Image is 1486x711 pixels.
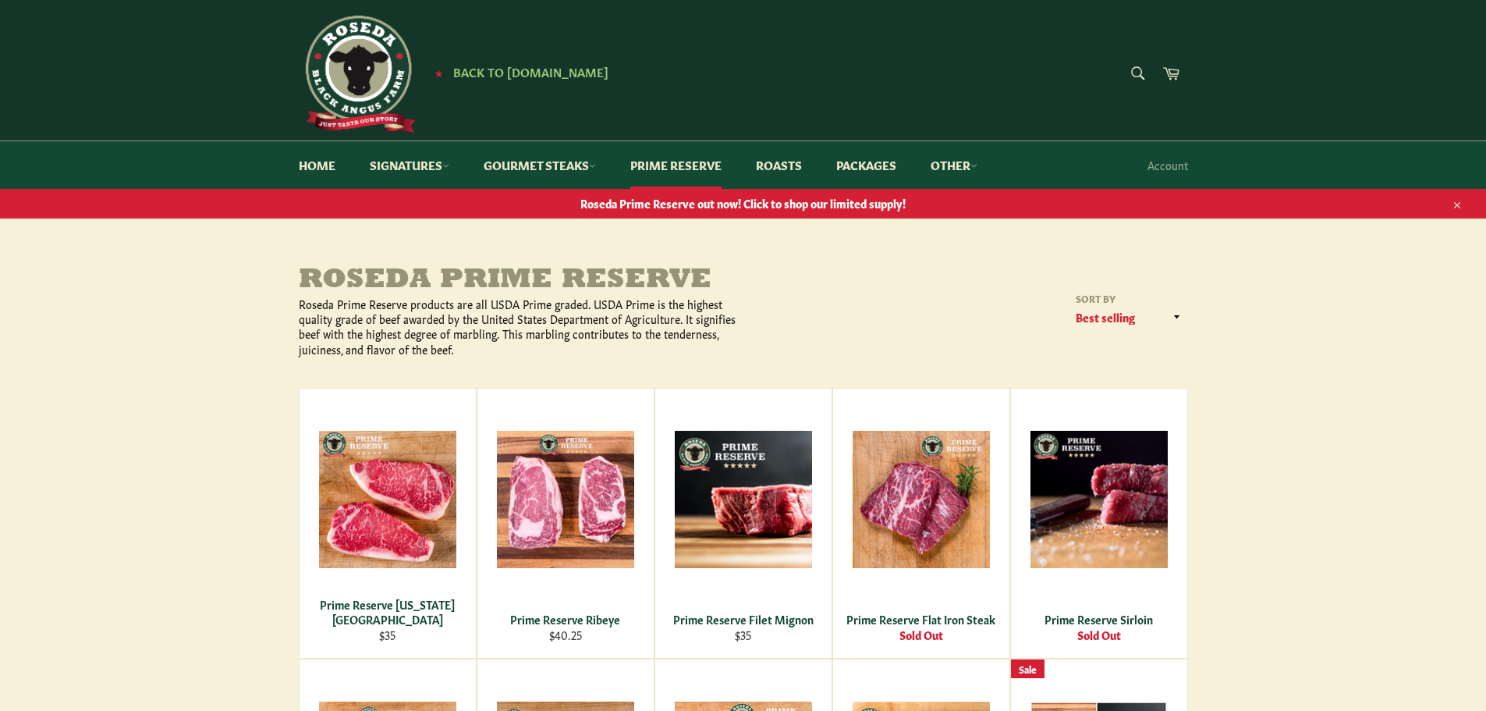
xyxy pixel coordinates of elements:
img: Prime Reserve Sirloin [1030,431,1168,568]
div: $35 [665,627,821,642]
img: Prime Reserve New York Strip [319,431,456,568]
a: Prime Reserve Ribeye Prime Reserve Ribeye $40.25 [477,388,654,659]
img: Prime Reserve Ribeye [497,431,634,568]
a: Roasts [740,141,817,189]
a: Gourmet Steaks [468,141,612,189]
div: Prime Reserve [US_STATE][GEOGRAPHIC_DATA] [309,597,466,627]
a: Prime Reserve Flat Iron Steak Prime Reserve Flat Iron Steak Sold Out [832,388,1010,659]
img: Prime Reserve Flat Iron Steak [853,431,990,568]
div: Sold Out [842,627,999,642]
a: ★ Back to [DOMAIN_NAME] [427,66,608,79]
div: Prime Reserve Sirloin [1020,612,1177,627]
span: Back to [DOMAIN_NAME] [453,63,608,80]
a: Signatures [354,141,465,189]
a: Prime Reserve New York Strip Prime Reserve [US_STATE][GEOGRAPHIC_DATA] $35 [299,388,477,659]
div: $40.25 [487,627,644,642]
div: Prime Reserve Flat Iron Steak [842,612,999,627]
a: Prime Reserve Sirloin Prime Reserve Sirloin Sold Out [1010,388,1188,659]
span: ★ [434,66,443,79]
a: Packages [821,141,912,189]
a: Account [1140,142,1196,188]
label: Sort by [1071,292,1188,305]
h1: Roseda Prime Reserve [299,265,743,297]
p: Roseda Prime Reserve products are all USDA Prime graded. USDA Prime is the highest quality grade ... [299,297,743,357]
a: Prime Reserve Filet Mignon Prime Reserve Filet Mignon $35 [654,388,832,659]
a: Prime Reserve [615,141,737,189]
div: Prime Reserve Ribeye [487,612,644,627]
a: Home [283,141,351,189]
div: Sold Out [1020,627,1177,642]
a: Other [915,141,993,189]
img: Prime Reserve Filet Mignon [675,431,812,568]
div: Prime Reserve Filet Mignon [665,612,821,627]
img: Roseda Beef [299,16,416,133]
div: $35 [309,627,466,642]
div: Sale [1011,659,1044,679]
